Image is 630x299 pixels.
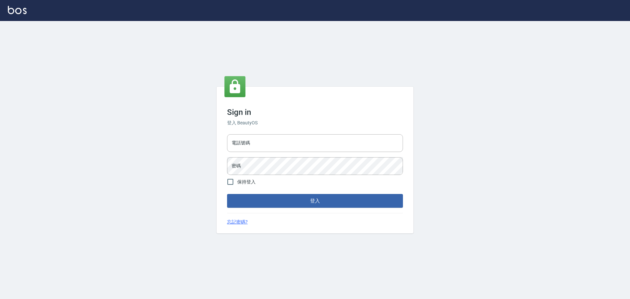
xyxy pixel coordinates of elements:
span: 保持登入 [237,179,256,185]
img: Logo [8,6,27,14]
a: 忘記密碼? [227,219,248,225]
h3: Sign in [227,108,403,117]
h6: 登入 BeautyOS [227,119,403,126]
button: 登入 [227,194,403,208]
